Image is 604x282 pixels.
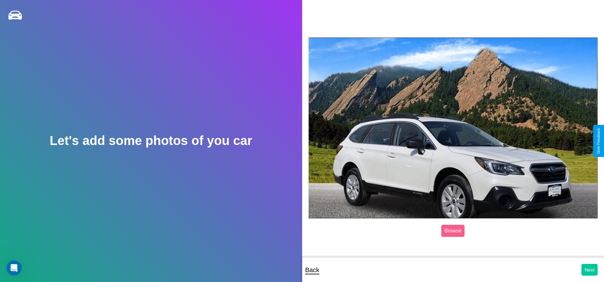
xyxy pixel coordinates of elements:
button: Next [581,264,598,276]
h2: Let's add some photos of you car [50,134,252,148]
img: posted [309,38,598,218]
label: Browse [441,225,465,237]
p: Back [305,264,319,276]
iframe: Intercom live chat [6,260,22,276]
div: Give Feedback [596,128,601,154]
